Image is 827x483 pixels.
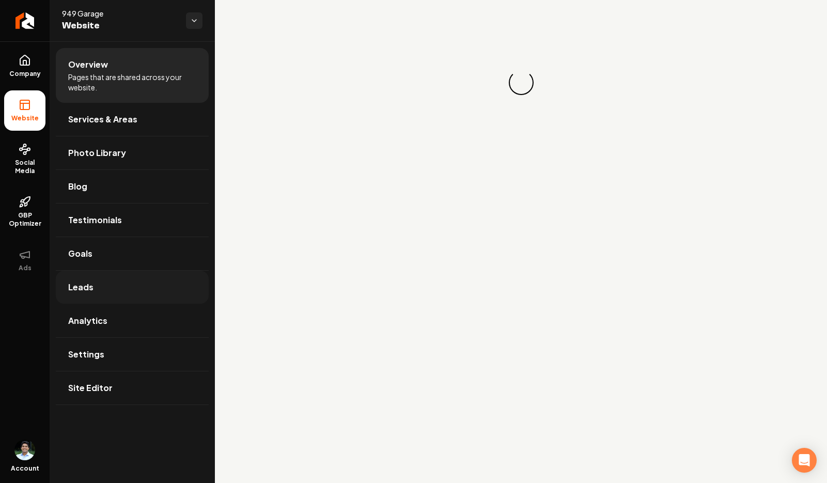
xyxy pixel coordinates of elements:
button: Ads [4,240,45,281]
img: Rebolt Logo [15,12,35,29]
a: Settings [56,338,209,371]
span: 949 Garage [62,8,178,19]
a: Goals [56,237,209,270]
span: Pages that are shared across your website. [68,72,196,92]
span: Testimonials [68,214,122,226]
span: Site Editor [68,382,113,394]
span: Account [11,464,39,473]
a: Photo Library [56,136,209,169]
a: Analytics [56,304,209,337]
a: Company [4,46,45,86]
span: Goals [68,247,92,260]
span: Leads [68,281,93,293]
span: Services & Areas [68,113,137,126]
a: Services & Areas [56,103,209,136]
span: Company [5,70,45,78]
span: Settings [68,348,104,361]
button: Open user button [14,440,35,460]
div: Loading [504,65,539,100]
a: Site Editor [56,371,209,404]
img: Arwin Rahmatpanah [14,440,35,460]
span: Website [62,19,178,33]
span: Blog [68,180,87,193]
span: Website [7,114,43,122]
a: Testimonials [56,204,209,237]
a: GBP Optimizer [4,188,45,236]
span: Social Media [4,159,45,175]
span: Ads [14,264,36,272]
span: Photo Library [68,147,126,159]
a: Blog [56,170,209,203]
span: GBP Optimizer [4,211,45,228]
a: Leads [56,271,209,304]
span: Analytics [68,315,107,327]
a: Social Media [4,135,45,183]
span: Overview [68,58,108,71]
div: Open Intercom Messenger [792,448,817,473]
